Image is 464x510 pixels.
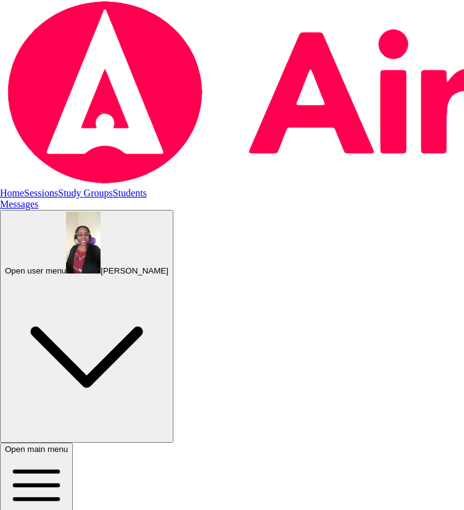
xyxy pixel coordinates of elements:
a: Students [113,188,147,198]
span: [PERSON_NAME] [101,266,168,275]
span: Open main menu [5,445,68,454]
span: Open user menu [5,266,66,275]
a: Study Groups [58,188,112,198]
a: Sessions [24,188,58,198]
